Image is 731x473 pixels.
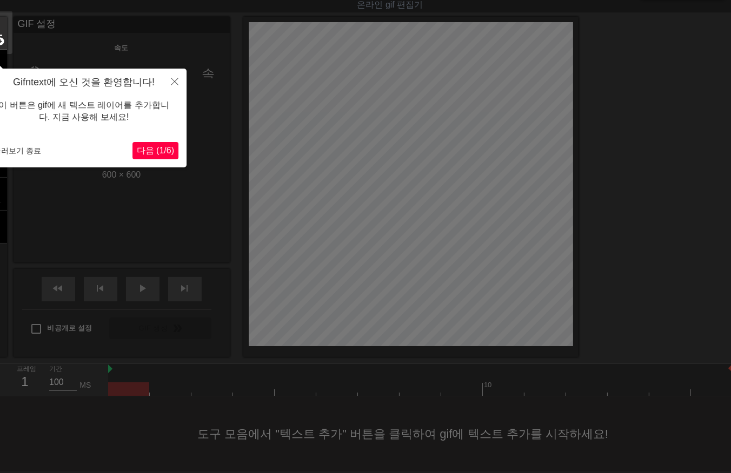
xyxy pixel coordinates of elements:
button: 닫다 [163,69,187,93]
span: 다음 (1/6) [137,146,174,155]
button: 다음 [132,142,178,159]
